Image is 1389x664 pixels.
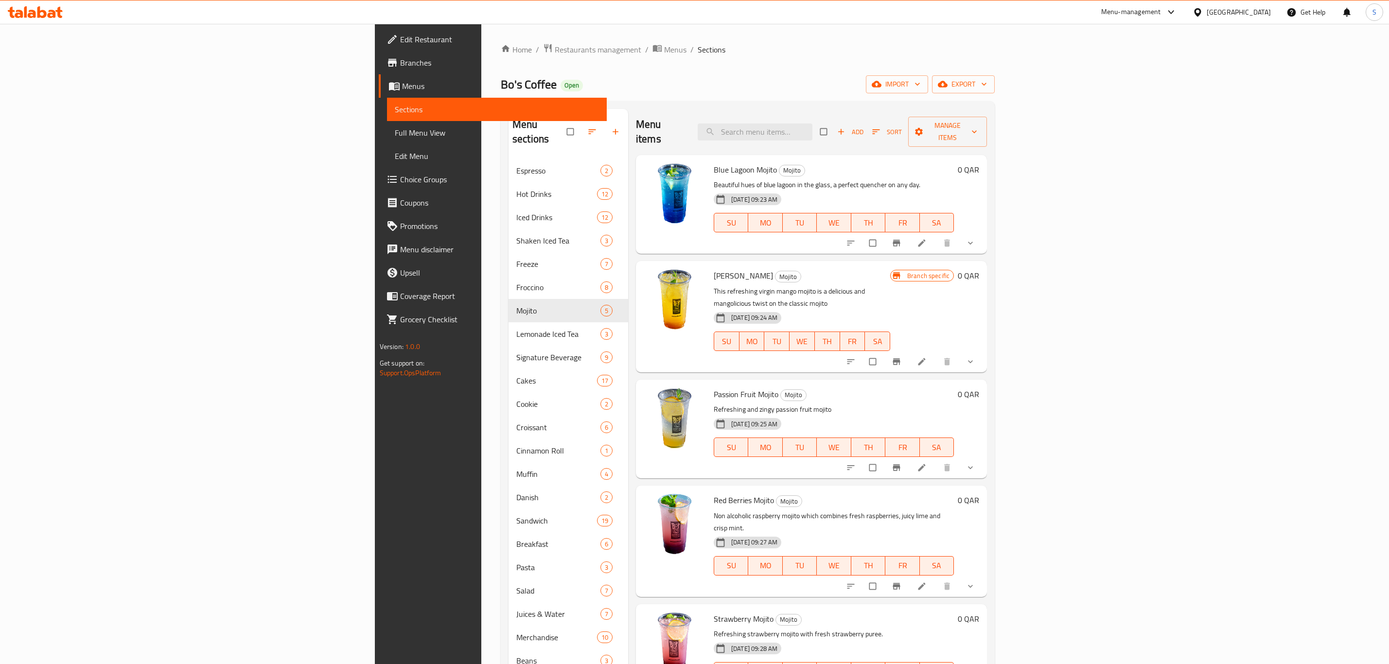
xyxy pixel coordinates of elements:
[509,252,628,276] div: Freeze7
[379,284,607,308] a: Coverage Report
[400,174,599,185] span: Choice Groups
[509,276,628,299] div: Froccino8
[851,437,885,457] button: TH
[889,559,915,573] span: FR
[400,220,599,232] span: Promotions
[960,232,983,254] button: show more
[379,74,607,98] a: Menus
[379,51,607,74] a: Branches
[819,334,836,349] span: TH
[516,608,600,620] span: Juices & Water
[787,216,813,230] span: TU
[718,440,744,454] span: SU
[600,328,613,340] div: items
[821,216,847,230] span: WE
[840,351,863,372] button: sort-choices
[516,515,597,526] span: Sandwich
[516,421,600,433] span: Croissant
[768,334,786,349] span: TU
[714,285,890,310] p: This refreshing virgin mango mojito is a delicious and mangolicious twist on the classic mojito
[516,235,600,246] span: Shaken Iced Tea
[714,510,954,534] p: Non alcoholic raspberry mojito which combines fresh raspberries, juicy lime and crisp mint.
[776,495,802,507] div: Mojito
[874,78,920,90] span: import
[387,98,607,121] a: Sections
[380,340,404,353] span: Version:
[600,421,613,433] div: items
[748,213,782,232] button: MO
[960,351,983,372] button: show more
[790,332,815,351] button: WE
[866,75,928,93] button: import
[601,493,612,502] span: 2
[509,579,628,602] div: Salad7
[889,440,915,454] span: FR
[855,559,881,573] span: TH
[924,559,950,573] span: SA
[597,631,613,643] div: items
[835,124,866,140] button: Add
[509,416,628,439] div: Croissant6
[600,398,613,410] div: items
[380,357,424,369] span: Get support on:
[743,334,761,349] span: MO
[516,398,600,410] span: Cookie
[516,328,600,340] span: Lemonade Iced Tea
[601,540,612,549] span: 6
[600,445,613,456] div: items
[840,457,863,478] button: sort-choices
[509,182,628,206] div: Hot Drinks12
[509,369,628,392] div: Cakes17
[516,585,600,596] span: Salad
[601,306,612,315] span: 5
[764,332,790,351] button: TU
[644,493,706,556] img: Red Berries Mojito
[776,496,802,507] span: Mojito
[600,561,613,573] div: items
[889,216,915,230] span: FR
[936,351,960,372] button: delete
[748,556,782,576] button: MO
[516,631,597,643] div: Merchandise
[690,44,694,55] li: /
[380,367,441,379] a: Support.OpsPlatform
[652,43,686,56] a: Menus
[509,626,628,649] div: Merchandise10
[516,561,600,573] span: Pasta
[509,299,628,322] div: Mojito5
[917,238,929,248] a: Edit menu item
[601,330,612,339] span: 3
[718,559,744,573] span: SU
[509,486,628,509] div: Danish2
[400,244,599,255] span: Menu disclaimer
[727,313,781,322] span: [DATE] 09:24 AM
[752,440,778,454] span: MO
[395,150,599,162] span: Edit Menu
[844,334,862,349] span: FR
[561,122,581,141] span: Select all sections
[840,232,863,254] button: sort-choices
[598,633,612,642] span: 10
[958,269,979,282] h6: 0 QAR
[840,576,863,597] button: sort-choices
[600,468,613,480] div: items
[600,585,613,596] div: items
[727,195,781,204] span: [DATE] 09:23 AM
[509,532,628,556] div: Breakfast6
[636,117,686,146] h2: Menu items
[924,216,950,230] span: SA
[698,123,812,140] input: search
[775,614,802,626] div: Mojito
[516,538,600,550] div: Breakfast
[516,281,600,293] span: Froccino
[886,232,909,254] button: Branch-specific-item
[916,120,980,144] span: Manage items
[727,644,781,653] span: [DATE] 09:28 AM
[966,463,975,472] svg: Show Choices
[516,305,600,316] span: Mojito
[814,122,835,141] span: Select section
[509,602,628,626] div: Juices & Water7
[600,491,613,503] div: items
